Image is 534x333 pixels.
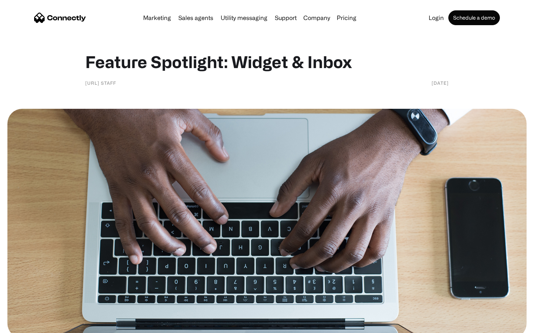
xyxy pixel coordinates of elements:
div: Company [303,13,330,23]
div: [URL] staff [85,79,116,87]
a: Support [272,15,300,21]
a: Schedule a demo [448,10,500,25]
a: Login [426,15,447,21]
aside: Language selected: English [7,320,44,330]
a: Sales agents [175,15,216,21]
h1: Feature Spotlight: Widget & Inbox [85,52,449,72]
a: Pricing [334,15,359,21]
a: Marketing [140,15,174,21]
div: [DATE] [432,79,449,87]
ul: Language list [15,320,44,330]
a: Utility messaging [218,15,270,21]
